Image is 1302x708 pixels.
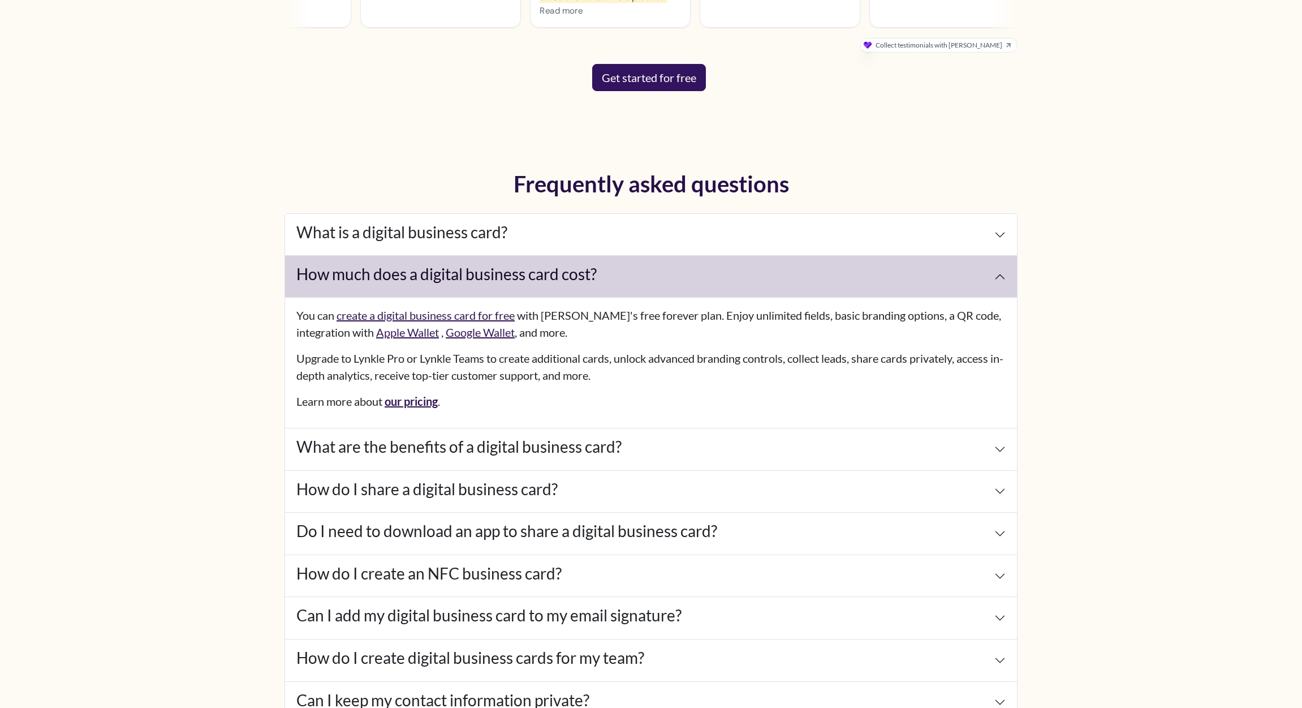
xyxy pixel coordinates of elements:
[296,307,1006,341] p: You can with [PERSON_NAME]'s free forever plan. Enjoy unlimited fields, basic branding options, a...
[285,471,1017,513] button: How do I share a digital business card?
[296,223,507,242] h4: What is a digital business card?
[285,640,1017,681] button: How do I create digital business cards for my team?
[376,325,439,339] a: Apple Wallet
[285,597,1017,639] button: Can I add my digital business card to my email signature?
[285,513,1017,555] button: Do I need to download an app to share a digital business card?
[296,437,622,457] h4: What are the benefits of a digital business card?
[385,394,438,408] a: our pricing
[296,265,597,284] h4: How much does a digital business card cost?
[285,214,1017,256] button: What is a digital business card?
[296,393,1006,410] p: Learn more about .
[446,325,515,339] a: Google Wallet
[285,555,1017,597] button: How do I create an NFC business card?
[296,564,562,583] h4: How do I create an NFC business card?
[284,173,1018,204] h2: Frequently asked questions
[296,649,644,668] h4: How do I create digital business cards for my team?
[296,350,1006,384] p: Upgrade to Lynkle Pro or Lynkle Teams to create additional cards, unlock advanced branding contro...
[296,480,558,499] h4: How do I share a digital business card?
[337,308,515,322] a: create a digital business card for free
[296,522,717,541] h4: Do I need to download an app to share a digital business card?
[296,606,682,625] h4: Can I add my digital business card to my email signature?
[285,256,1017,298] button: How much does a digital business card cost?
[285,428,1017,470] button: What are the benefits of a digital business card?
[592,64,706,91] a: Get started for free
